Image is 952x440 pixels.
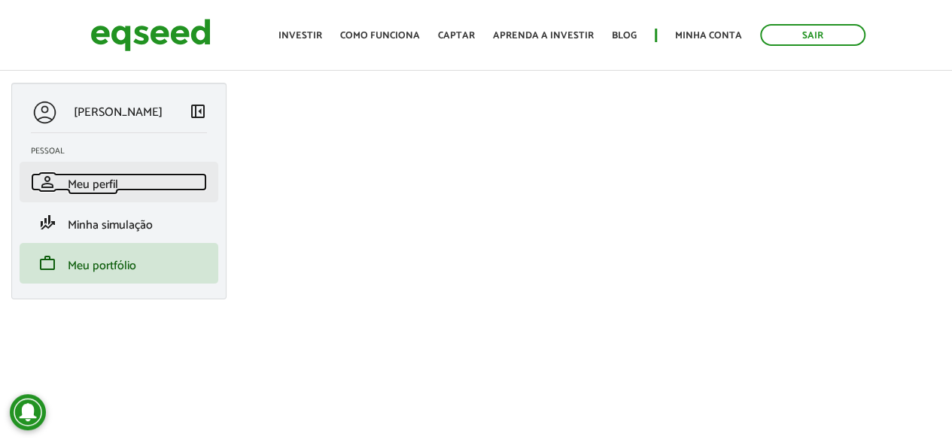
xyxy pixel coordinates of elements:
[760,24,865,46] a: Sair
[189,102,207,123] a: Colapsar menu
[90,15,211,55] img: EqSeed
[31,214,207,232] a: finance_modeMinha simulação
[38,214,56,232] span: finance_mode
[38,254,56,272] span: work
[675,31,742,41] a: Minha conta
[68,256,136,276] span: Meu portfólio
[31,254,207,272] a: workMeu portfólio
[38,173,56,191] span: person
[278,31,322,41] a: Investir
[493,31,594,41] a: Aprenda a investir
[20,202,218,243] li: Minha simulação
[31,173,207,191] a: personMeu perfil
[74,105,163,120] p: [PERSON_NAME]
[20,243,218,284] li: Meu portfólio
[68,174,118,195] span: Meu perfil
[31,147,218,156] h2: Pessoal
[20,162,218,202] li: Meu perfil
[612,31,637,41] a: Blog
[68,215,153,235] span: Minha simulação
[340,31,420,41] a: Como funciona
[189,102,207,120] span: left_panel_close
[438,31,475,41] a: Captar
